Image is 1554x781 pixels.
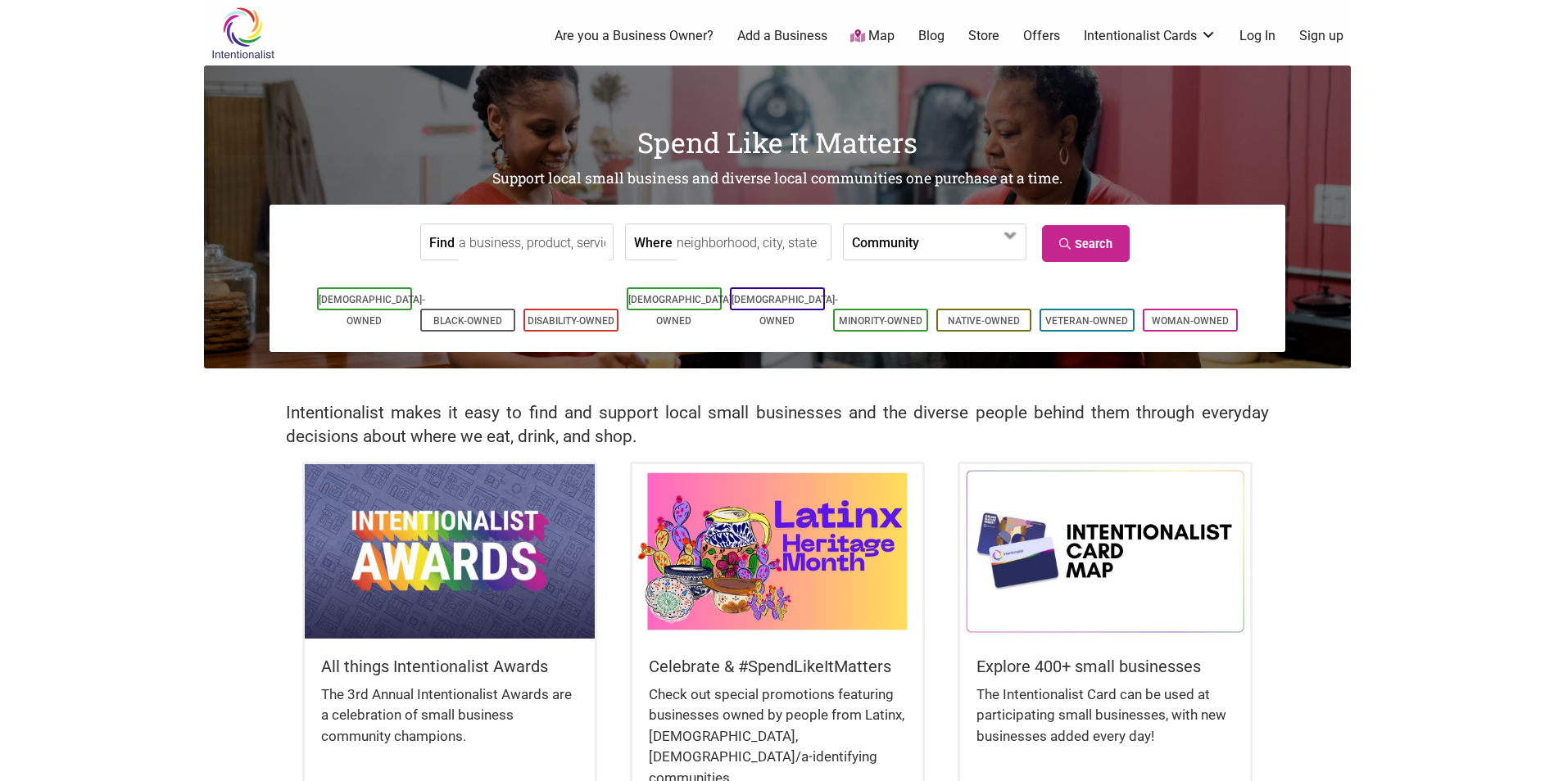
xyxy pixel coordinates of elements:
[948,315,1020,327] a: Native-Owned
[1042,225,1130,262] a: Search
[634,224,673,260] label: Where
[319,294,425,327] a: [DEMOGRAPHIC_DATA]-Owned
[305,464,595,638] img: Intentionalist Awards
[286,401,1269,449] h2: Intentionalist makes it easy to find and support local small businesses and the diverse people be...
[204,123,1351,162] h1: Spend Like It Matters
[839,315,922,327] a: Minority-Owned
[976,655,1234,678] h5: Explore 400+ small businesses
[677,224,827,261] input: neighborhood, city, state
[1239,27,1275,45] a: Log In
[968,27,999,45] a: Store
[732,294,838,327] a: [DEMOGRAPHIC_DATA]-Owned
[204,169,1351,189] h2: Support local small business and diverse local communities one purchase at a time.
[321,684,578,764] div: The 3rd Annual Intentionalist Awards are a celebration of small business community champions.
[528,315,614,327] a: Disability-Owned
[850,27,895,46] a: Map
[459,224,609,261] input: a business, product, service
[852,224,919,260] label: Community
[321,655,578,678] h5: All things Intentionalist Awards
[1152,315,1229,327] a: Woman-Owned
[632,464,922,638] img: Latinx / Hispanic Heritage Month
[204,7,282,60] img: Intentionalist
[1023,27,1060,45] a: Offers
[976,684,1234,764] div: The Intentionalist Card can be used at participating small businesses, with new businesses added ...
[1045,315,1128,327] a: Veteran-Owned
[737,27,827,45] a: Add a Business
[429,224,455,260] label: Find
[918,27,945,45] a: Blog
[433,315,502,327] a: Black-Owned
[960,464,1250,638] img: Intentionalist Card Map
[1299,27,1343,45] a: Sign up
[649,655,906,678] h5: Celebrate & #SpendLikeItMatters
[1084,27,1216,45] a: Intentionalist Cards
[555,27,714,45] a: Are you a Business Owner?
[628,294,735,327] a: [DEMOGRAPHIC_DATA]-Owned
